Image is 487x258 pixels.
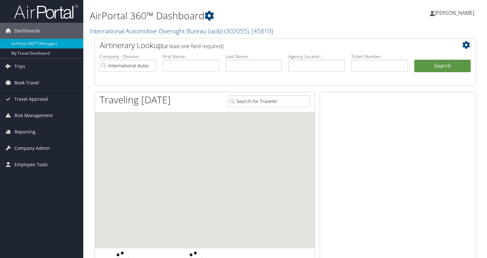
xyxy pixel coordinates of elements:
[224,27,249,35] span: ( 302055 )
[228,95,310,107] input: Search for Traveler
[249,27,273,35] span: , [ 45810 ]
[414,60,471,73] button: Search
[288,53,345,60] label: Agency Locator:
[14,157,48,173] span: Employee Tools
[14,107,53,124] span: Risk Management
[434,9,474,16] span: [PERSON_NAME]
[351,53,408,60] label: Ticket Number:
[430,3,481,22] a: [PERSON_NAME]
[14,75,39,91] span: Book Travel
[14,140,50,156] span: Company Admin
[100,53,156,60] label: Company - Division:
[162,53,219,60] label: First Name:
[90,9,350,22] h1: AirPortal 360™ Dashboard
[100,93,171,107] h1: Traveling [DATE]
[14,91,48,107] span: Travel Approval
[14,58,25,74] span: Trips
[14,124,36,140] span: Reporting
[14,4,78,19] img: airportal-logo.png
[90,27,273,35] a: International Automotive Oversight Bureau (iaob)
[100,40,439,51] h2: Airtinerary Lookup
[162,43,224,50] span: (at least one field required)
[226,53,282,60] label: Last Name:
[14,23,40,39] span: Dashboards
